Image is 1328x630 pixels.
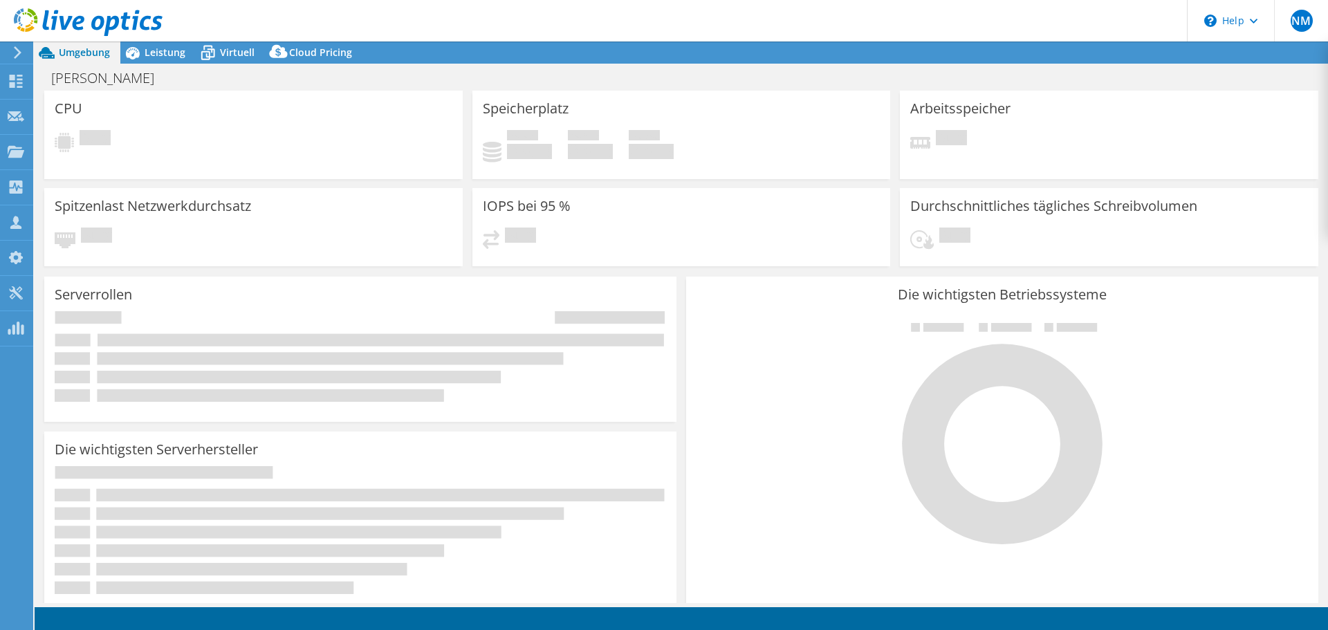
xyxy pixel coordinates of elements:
span: Ausstehend [939,228,970,246]
h3: Serverrollen [55,287,132,302]
h3: Durchschnittliches tägliches Schreibvolumen [910,198,1197,214]
h4: 0 GiB [507,144,552,159]
span: Leistung [145,46,185,59]
h4: 0 GiB [568,144,613,159]
h3: Speicherplatz [483,101,569,116]
span: Umgebung [59,46,110,59]
h3: Arbeitsspeicher [910,101,1011,116]
span: NM [1291,10,1313,32]
h3: CPU [55,101,82,116]
span: Cloud Pricing [289,46,352,59]
h4: 0 GiB [629,144,674,159]
h3: Die wichtigsten Betriebssysteme [697,287,1308,302]
h3: IOPS bei 95 % [483,198,571,214]
h1: [PERSON_NAME] [45,71,176,86]
span: Ausstehend [80,130,111,149]
h3: Spitzenlast Netzwerkdurchsatz [55,198,251,214]
span: Ausstehend [505,228,536,246]
span: Ausstehend [81,228,112,246]
span: Virtuell [220,46,255,59]
span: Insgesamt [629,130,660,144]
span: Ausstehend [936,130,967,149]
span: Verfügbar [568,130,599,144]
svg: \n [1204,15,1217,27]
h3: Die wichtigsten Serverhersteller [55,442,258,457]
span: Belegt [507,130,538,144]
